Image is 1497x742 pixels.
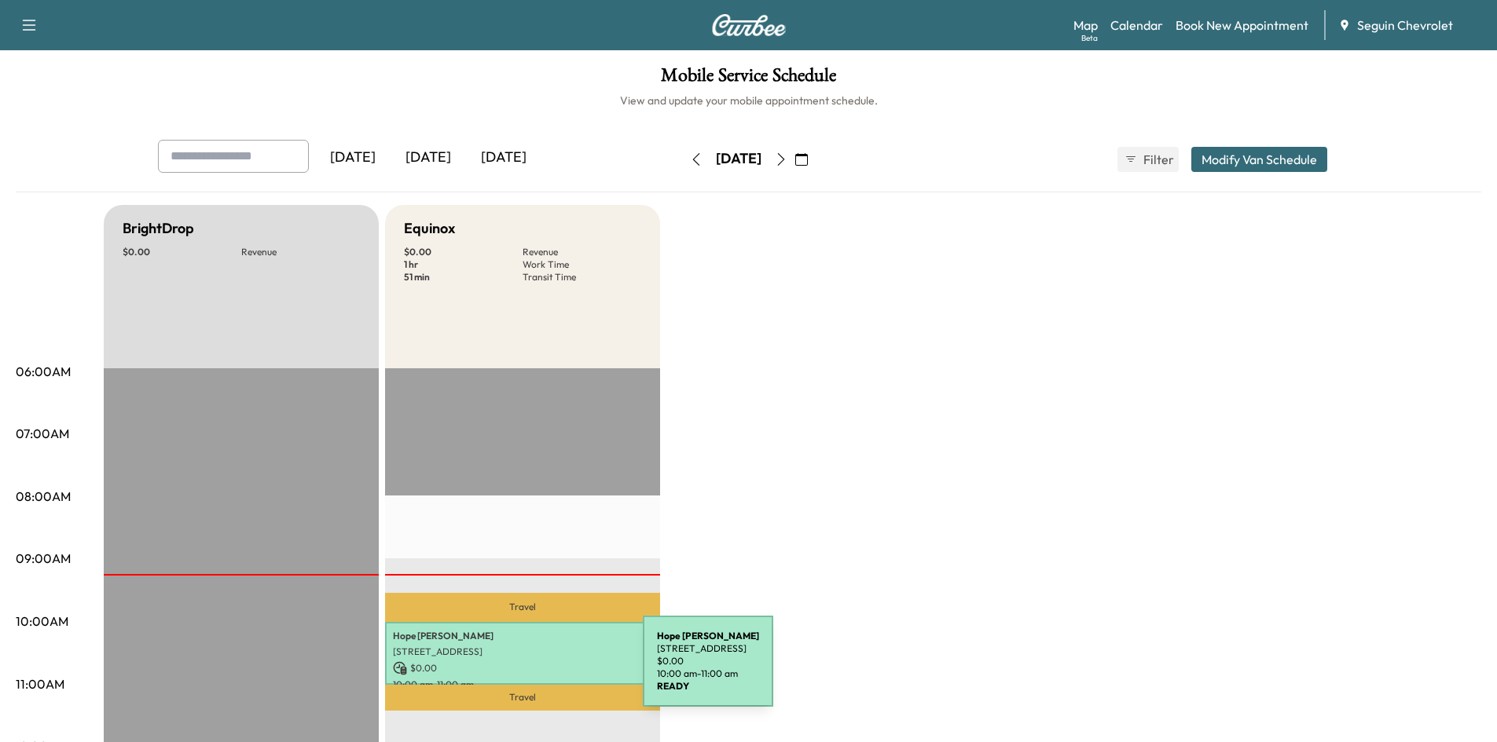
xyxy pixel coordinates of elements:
[1357,16,1453,35] span: Seguin Chevrolet
[123,246,241,258] p: $ 0.00
[523,258,641,271] p: Work Time
[393,661,652,675] p: $ 0.00
[404,258,523,271] p: 1 hr
[393,678,652,691] p: 10:00 am - 11:00 am
[241,246,360,258] p: Revenue
[657,655,759,667] p: $ 0.00
[315,140,391,176] div: [DATE]
[16,362,71,381] p: 06:00AM
[16,93,1481,108] h6: View and update your mobile appointment schedule.
[393,630,652,642] p: Hope [PERSON_NAME]
[711,14,787,36] img: Curbee Logo
[391,140,466,176] div: [DATE]
[393,645,652,658] p: [STREET_ADDRESS]
[404,271,523,283] p: 51 min
[404,246,523,258] p: $ 0.00
[523,271,641,283] p: Transit Time
[16,549,71,568] p: 09:00AM
[16,612,68,631] p: 10:00AM
[657,642,759,655] p: [STREET_ADDRESS]
[466,140,541,176] div: [DATE]
[16,66,1481,93] h1: Mobile Service Schedule
[1117,147,1179,172] button: Filter
[657,680,689,692] b: READY
[404,217,455,239] h5: Equinox
[123,217,194,239] h5: BrightDrop
[16,424,69,443] p: 07:00AM
[1143,150,1172,169] span: Filter
[523,246,641,258] p: Revenue
[1073,16,1098,35] a: MapBeta
[385,593,660,621] p: Travel
[657,630,759,641] b: Hope [PERSON_NAME]
[1176,16,1308,35] a: Book New Appointment
[16,487,71,506] p: 08:00AM
[1081,32,1098,44] div: Beta
[1110,16,1163,35] a: Calendar
[657,667,759,680] p: 10:00 am - 11:00 am
[716,149,761,169] div: [DATE]
[385,685,660,710] p: Travel
[1191,147,1327,172] button: Modify Van Schedule
[16,674,64,693] p: 11:00AM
